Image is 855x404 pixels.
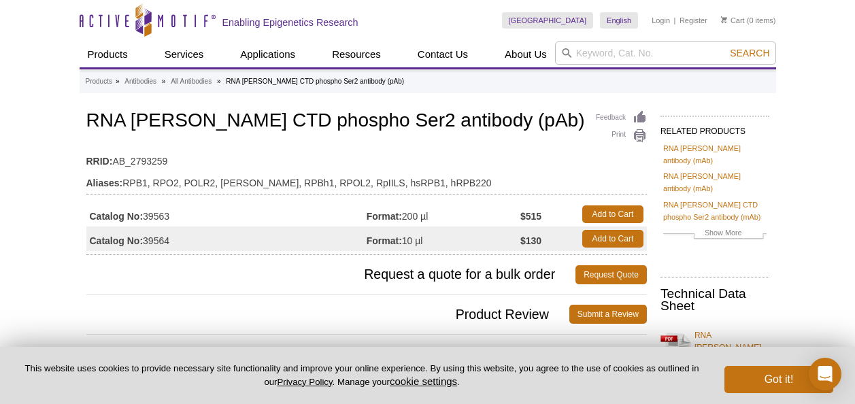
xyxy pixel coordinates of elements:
td: 200 µl [367,202,520,226]
li: » [162,78,166,85]
div: Open Intercom Messenger [809,358,841,390]
span: Product Review [86,305,569,324]
a: Show More [663,226,767,242]
a: Print [596,129,647,144]
strong: Format: [367,235,402,247]
a: Products [80,41,136,67]
li: » [116,78,120,85]
a: Register [680,16,707,25]
input: Keyword, Cat. No. [555,41,776,65]
a: RNA [PERSON_NAME] CTD phospho Ser2 antibody (mAb) [663,199,767,223]
a: RNA [PERSON_NAME] antibody (mAb) [663,170,767,195]
a: Products [86,75,112,88]
a: Privacy Policy [277,377,332,387]
li: | [674,12,676,29]
h1: RNA [PERSON_NAME] CTD phospho Ser2 antibody (pAb) [86,110,647,133]
strong: Format: [367,210,402,222]
a: Request Quote [575,265,647,284]
a: Add to Cart [582,230,643,248]
h2: RELATED PRODUCTS [660,116,769,140]
span: Search [730,48,769,58]
a: All Antibodies [171,75,212,88]
a: Login [652,16,670,25]
button: Got it! [724,366,833,393]
td: 10 µl [367,226,520,251]
a: Resources [324,41,389,67]
strong: Catalog No: [90,210,144,222]
strong: Aliases: [86,177,123,189]
img: Your Cart [721,16,727,23]
a: [GEOGRAPHIC_DATA] [502,12,594,29]
a: Feedback [596,110,647,125]
h2: Technical Data Sheet [660,288,769,312]
strong: RRID: [86,155,113,167]
td: 39564 [86,226,367,251]
a: Contact Us [409,41,476,67]
li: (0 items) [721,12,776,29]
a: Cart [721,16,745,25]
strong: $515 [520,210,541,222]
h2: Enabling Epigenetics Research [222,16,358,29]
button: cookie settings [390,375,457,387]
li: RNA [PERSON_NAME] CTD phospho Ser2 antibody (pAb) [226,78,404,85]
p: This website uses cookies to provide necessary site functionality and improve your online experie... [22,363,702,388]
a: RNA [PERSON_NAME] antibody (mAb) [663,142,767,167]
td: RPB1, RPO2, POLR2, [PERSON_NAME], RPBh1, RPOL2, RpIILS, hsRPB1, hRPB220 [86,169,647,190]
a: Submit a Review [569,305,647,324]
li: » [217,78,221,85]
a: Add to Cart [582,205,643,223]
a: Services [156,41,212,67]
a: About Us [497,41,555,67]
span: Request a quote for a bulk order [86,265,576,284]
strong: $130 [520,235,541,247]
strong: Catalog No: [90,235,144,247]
a: Applications [232,41,303,67]
a: RNA [PERSON_NAME] CTD phospho Ser2 antibody (pAb) [660,321,769,378]
a: Antibodies [124,75,156,88]
button: Search [726,47,773,59]
td: AB_2793259 [86,147,647,169]
a: English [600,12,638,29]
td: 39563 [86,202,367,226]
